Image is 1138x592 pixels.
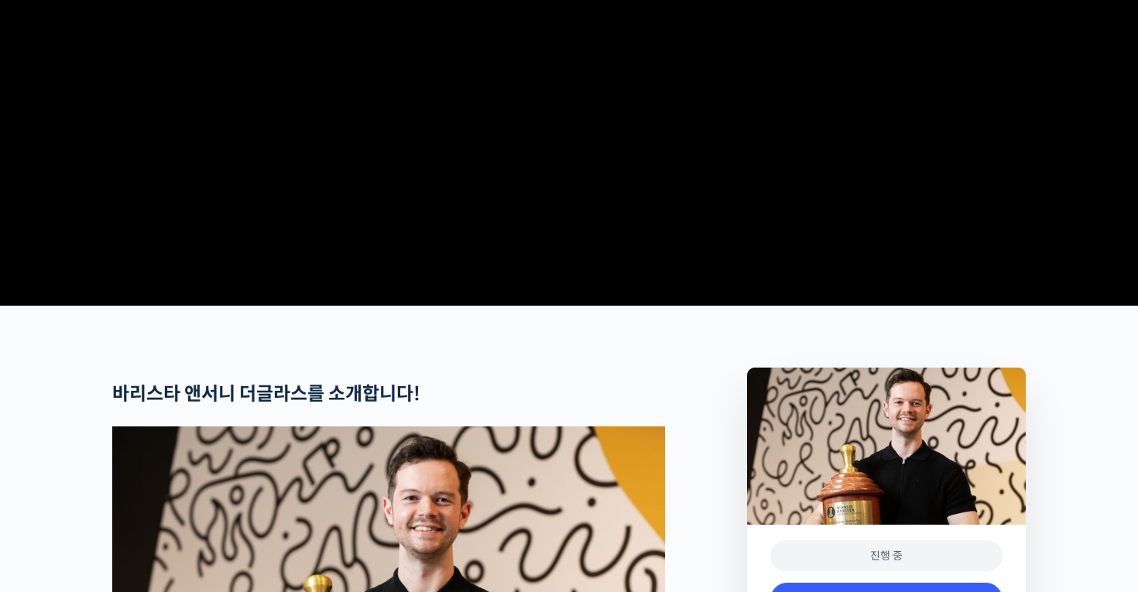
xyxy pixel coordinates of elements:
span: 설정 [239,487,258,499]
span: 대화 [142,488,160,500]
a: 설정 [200,464,297,502]
div: 진행 중 [770,540,1003,572]
a: 홈 [5,464,102,502]
a: 대화 [102,464,200,502]
span: 홈 [49,487,58,499]
h2: 바리스타 앤서니 더글라스를 소개합니다! [112,383,665,406]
